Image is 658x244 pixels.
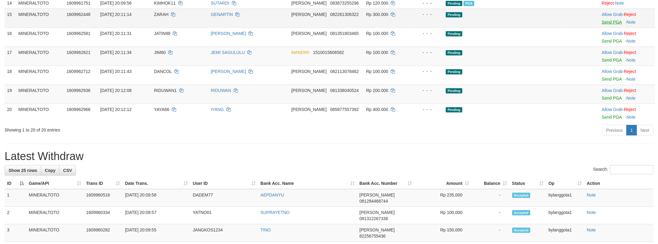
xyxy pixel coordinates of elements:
[67,31,91,36] span: 1609962581
[366,107,388,112] span: Rp 400.000
[100,12,131,17] span: [DATE] 20:11:14
[546,207,585,224] td: bylanggota1
[16,66,64,85] td: MINERALTOTO
[472,189,509,207] td: -
[446,50,462,55] span: Pending
[67,107,91,112] span: 1609962968
[600,85,655,104] td: ·
[291,31,327,36] span: [PERSON_NAME]
[602,107,623,112] a: Allow Grab
[593,165,653,174] label: Search:
[413,68,441,74] div: - - -
[330,69,359,74] span: Copy 082113078462 to clipboard
[190,224,258,242] td: JANGKOS1234
[67,12,91,17] span: 1609962448
[600,66,655,85] td: ·
[59,165,76,176] a: CSV
[84,224,122,242] td: 1609960282
[602,31,623,36] a: Allow Grab
[16,85,64,104] td: MINERALTOTO
[602,1,614,6] a: Reject
[67,69,91,74] span: 1609962712
[5,165,41,176] a: Show 25 rows
[615,1,624,6] a: Note
[154,107,169,112] span: YAYA66
[602,88,623,93] a: Allow Grab
[330,12,359,17] span: Copy 082261306322 to clipboard
[626,39,636,44] a: Note
[626,58,636,63] a: Note
[5,207,26,224] td: 2
[602,69,624,74] span: ·
[587,210,596,215] a: Note
[330,31,359,36] span: Copy 081351803465 to clipboard
[366,69,388,74] span: Rp 100.000
[84,178,122,189] th: Trans ID: activate to sort column ascending
[546,178,585,189] th: Op: activate to sort column ascending
[190,189,258,207] td: DADEM77
[291,107,327,112] span: [PERSON_NAME]
[587,227,596,232] a: Note
[84,189,122,207] td: 1609960516
[16,28,64,47] td: MINERALTOTO
[446,1,462,6] span: Pending
[626,96,636,101] a: Note
[626,125,637,135] a: 1
[602,88,624,93] span: ·
[9,168,37,173] span: Show 25 rows
[122,224,190,242] td: [DATE] 20:09:55
[359,216,388,221] span: Copy 081312267336 to clipboard
[624,50,636,55] a: Reject
[211,12,233,17] a: GENARTIN
[122,207,190,224] td: [DATE] 20:09:57
[602,115,622,120] a: Send PGA
[261,227,271,232] a: TINO
[464,1,474,6] span: Marked by bylanggota2
[122,189,190,207] td: [DATE] 20:09:58
[211,1,229,6] a: SUTARDI
[414,178,472,189] th: Amount: activate to sort column ascending
[357,178,414,189] th: Bank Acc. Number: activate to sort column ascending
[45,168,55,173] span: Copy
[602,12,623,17] a: Allow Grab
[602,12,624,17] span: ·
[16,9,64,28] td: MINERALTOTO
[5,124,269,133] div: Showing 1 to 20 of 20 entries
[359,199,388,204] span: Copy 081284468744 to clipboard
[100,69,131,74] span: [DATE] 20:11:43
[100,88,131,93] span: [DATE] 20:12:08
[602,31,624,36] span: ·
[610,165,653,174] input: Search:
[100,50,131,55] span: [DATE] 20:11:34
[291,69,327,74] span: [PERSON_NAME]
[366,88,388,93] span: Rp 200.000
[211,31,246,36] a: [PERSON_NAME]
[446,69,462,74] span: Pending
[626,77,636,82] a: Note
[414,224,472,242] td: Rp 150,000
[258,178,357,189] th: Bank Acc. Name: activate to sort column ascending
[602,69,623,74] a: Allow Grab
[413,30,441,36] div: - - -
[291,12,327,17] span: [PERSON_NAME]
[26,178,84,189] th: Game/API: activate to sort column ascending
[154,50,166,55] span: JIM80
[602,20,622,25] a: Send PGA
[366,1,388,6] span: Rp 120.000
[26,224,84,242] td: MINERALTOTO
[5,9,16,28] td: 15
[261,210,290,215] a: SUPRAYETNO
[446,12,462,17] span: Pending
[626,115,636,120] a: Note
[5,66,16,85] td: 18
[330,107,359,112] span: Copy 085877557392 to clipboard
[472,178,509,189] th: Balance: activate to sort column ascending
[624,12,636,17] a: Reject
[624,107,636,112] a: Reject
[5,28,16,47] td: 16
[624,31,636,36] a: Reject
[313,50,344,55] span: Copy 1510015606582 to clipboard
[261,193,284,197] a: AEPDANYU
[472,224,509,242] td: -
[512,210,531,215] span: Accepted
